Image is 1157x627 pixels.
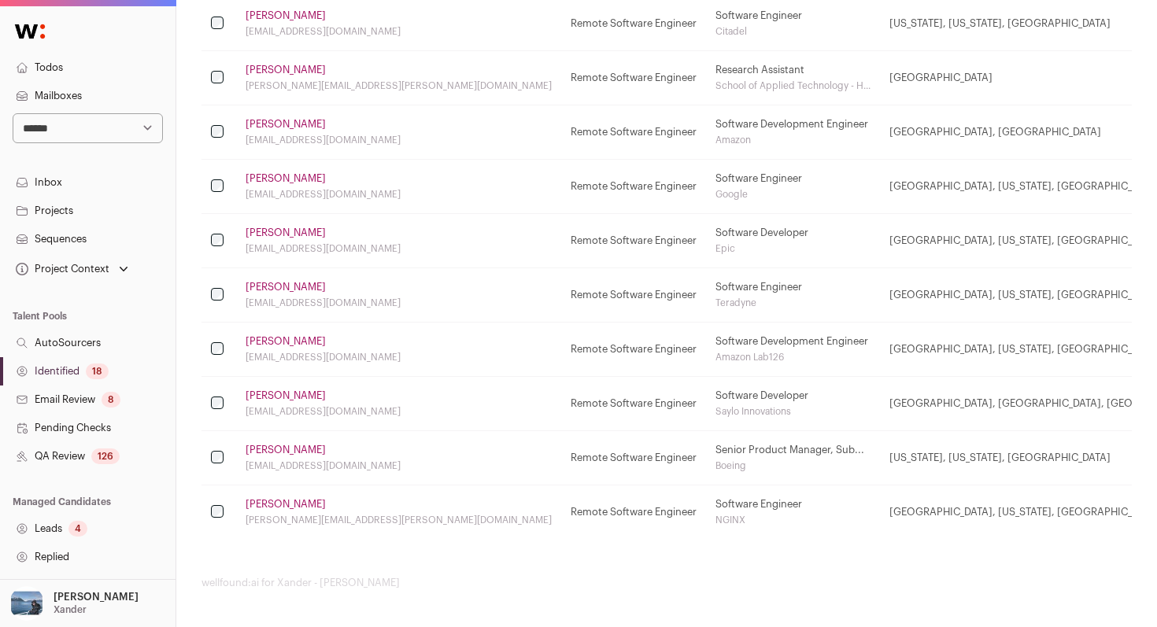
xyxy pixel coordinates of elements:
[246,459,552,472] div: [EMAIL_ADDRESS][DOMAIN_NAME]
[715,351,871,363] div: Amazon Lab126
[86,363,109,379] div: 18
[246,227,326,239] a: [PERSON_NAME]
[246,297,552,309] div: [EMAIL_ADDRESS][DOMAIN_NAME]
[201,577,1132,589] footer: wellfound:ai for Xander - [PERSON_NAME]
[715,134,871,146] div: Amazon
[246,79,552,92] div: [PERSON_NAME][EMAIL_ADDRESS][PERSON_NAME][DOMAIN_NAME]
[706,431,880,485] td: Senior Product Manager, Sub...
[715,188,871,201] div: Google
[246,134,552,146] div: [EMAIL_ADDRESS][DOMAIN_NAME]
[715,297,871,309] div: Teradyne
[706,268,880,323] td: Software Engineer
[561,377,706,431] td: Remote Software Engineer
[561,105,706,160] td: Remote Software Engineer
[561,431,706,485] td: Remote Software Engineer
[246,514,552,526] div: [PERSON_NAME][EMAIL_ADDRESS][PERSON_NAME][DOMAIN_NAME]
[246,172,326,185] a: [PERSON_NAME]
[561,268,706,323] td: Remote Software Engineer
[246,25,552,38] div: [EMAIL_ADDRESS][DOMAIN_NAME]
[9,586,44,621] img: 17109629-medium_jpg
[706,105,880,160] td: Software Development Engineer
[246,389,326,402] a: [PERSON_NAME]
[54,603,87,616] p: Xander
[715,459,871,472] div: Boeing
[102,392,120,408] div: 8
[561,485,706,540] td: Remote Software Engineer
[561,160,706,214] td: Remote Software Engineer
[13,258,131,280] button: Open dropdown
[706,377,880,431] td: Software Developer
[715,79,871,92] div: School of Applied Technology - H...
[13,263,109,275] div: Project Context
[246,405,552,418] div: [EMAIL_ADDRESS][DOMAIN_NAME]
[246,64,326,76] a: [PERSON_NAME]
[91,448,120,464] div: 126
[6,586,142,621] button: Open dropdown
[246,335,326,348] a: [PERSON_NAME]
[715,405,871,418] div: Saylo Innovations
[706,323,880,377] td: Software Development Engineer
[54,591,139,603] p: [PERSON_NAME]
[715,514,871,526] div: NGINX
[246,351,552,363] div: [EMAIL_ADDRESS][DOMAIN_NAME]
[246,118,326,131] a: [PERSON_NAME]
[246,242,552,255] div: [EMAIL_ADDRESS][DOMAIN_NAME]
[246,188,552,201] div: [EMAIL_ADDRESS][DOMAIN_NAME]
[68,521,87,537] div: 4
[561,214,706,268] td: Remote Software Engineer
[706,51,880,105] td: Research Assistant
[246,444,326,456] a: [PERSON_NAME]
[6,16,54,47] img: Wellfound
[706,214,880,268] td: Software Developer
[715,242,871,255] div: Epic
[246,9,326,22] a: [PERSON_NAME]
[706,485,880,540] td: Software Engineer
[715,25,871,38] div: Citadel
[246,498,326,511] a: [PERSON_NAME]
[246,281,326,293] a: [PERSON_NAME]
[706,160,880,214] td: Software Engineer
[561,323,706,377] td: Remote Software Engineer
[561,51,706,105] td: Remote Software Engineer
